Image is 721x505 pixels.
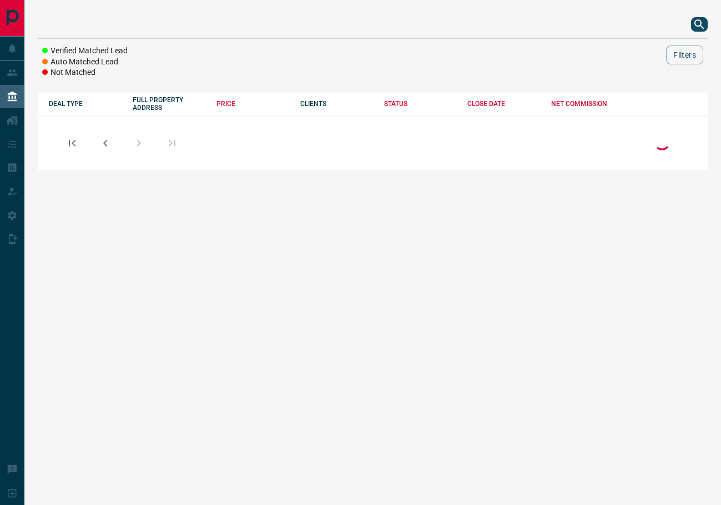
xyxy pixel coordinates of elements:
div: CLOSE DATE [467,100,540,108]
div: STATUS [384,100,457,108]
div: NET COMMISSION [551,100,624,108]
div: Loading [651,131,673,155]
div: FULL PROPERTY ADDRESS [133,96,205,112]
button: Filters [666,46,703,64]
li: Auto Matched Lead [42,57,128,68]
div: DEAL TYPE [49,100,122,108]
li: Not Matched [42,67,128,78]
div: PRICE [216,100,289,108]
div: CLIENTS [300,100,373,108]
li: Verified Matched Lead [42,46,128,57]
button: search button [691,17,708,32]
